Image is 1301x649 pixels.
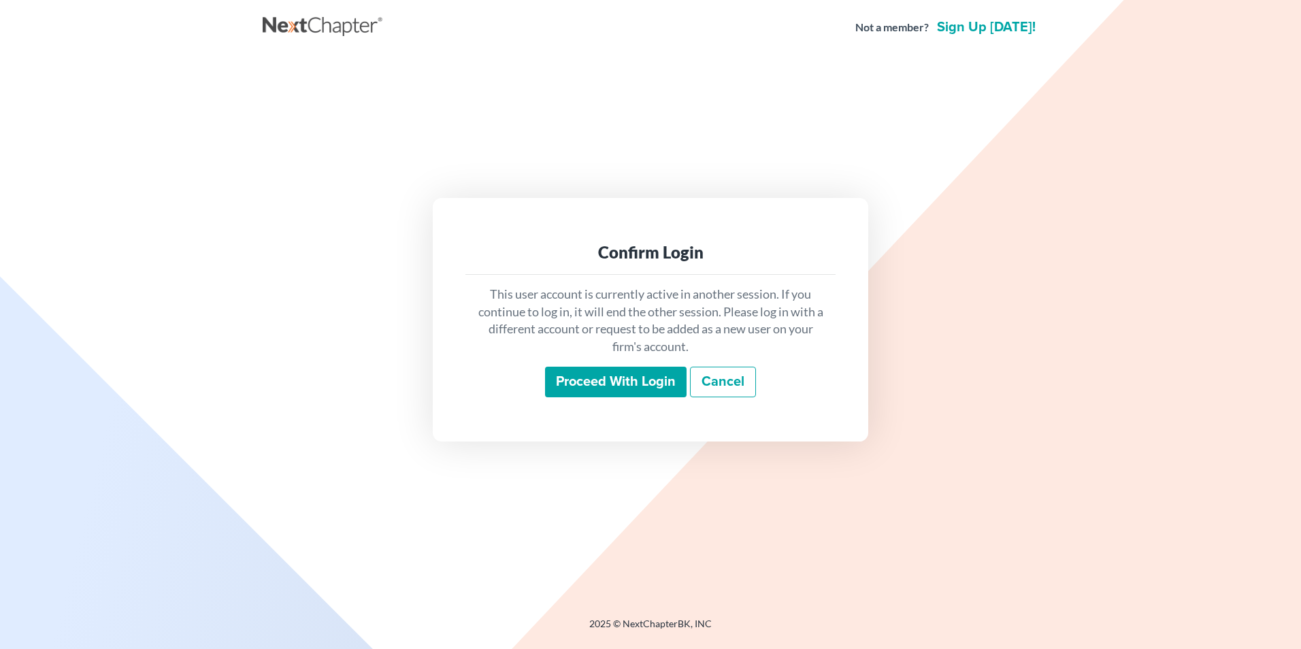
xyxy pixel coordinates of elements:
div: Confirm Login [476,242,825,263]
input: Proceed with login [545,367,687,398]
a: Cancel [690,367,756,398]
p: This user account is currently active in another session. If you continue to log in, it will end ... [476,286,825,356]
strong: Not a member? [855,20,929,35]
a: Sign up [DATE]! [934,20,1038,34]
div: 2025 © NextChapterBK, INC [263,617,1038,642]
